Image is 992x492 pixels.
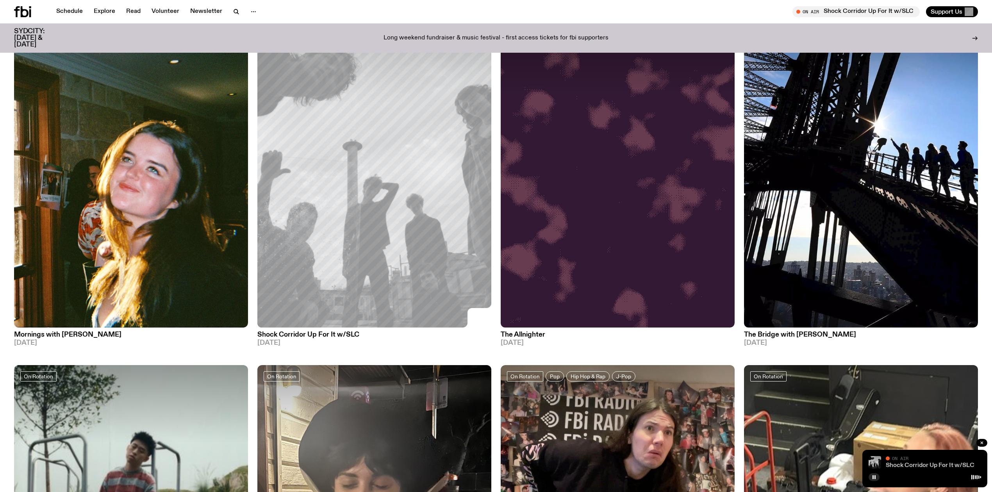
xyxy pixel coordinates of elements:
[14,328,248,346] a: Mornings with [PERSON_NAME][DATE]
[566,371,610,381] a: Hip Hop & Rap
[754,373,783,379] span: On Rotation
[892,456,908,461] span: On Air
[121,6,145,17] a: Read
[869,456,881,469] img: shock corridor 4 SLC
[744,16,978,328] img: People climb Sydney's Harbour Bridge
[616,373,631,379] span: J-Pop
[926,6,978,17] button: Support Us
[89,6,120,17] a: Explore
[510,373,540,379] span: On Rotation
[501,340,735,346] span: [DATE]
[14,332,248,338] h3: Mornings with [PERSON_NAME]
[52,6,87,17] a: Schedule
[257,328,491,346] a: Shock Corridor Up For It w/SLC[DATE]
[257,332,491,338] h3: Shock Corridor Up For It w/SLC
[744,328,978,346] a: The Bridge with [PERSON_NAME][DATE]
[267,373,296,379] span: On Rotation
[546,371,564,381] a: Pop
[264,371,300,381] a: On Rotation
[792,6,920,17] button: On AirShock Corridor Up For It w/SLC
[14,16,248,328] img: Freya smiles coyly as she poses for the image.
[14,28,64,48] h3: SYDCITY: [DATE] & [DATE]
[147,6,184,17] a: Volunteer
[886,462,974,469] a: Shock Corridor Up For It w/SLC
[612,371,635,381] a: J-Pop
[257,340,491,346] span: [DATE]
[501,332,735,338] h3: The Allnighter
[14,340,248,346] span: [DATE]
[750,371,787,381] a: On Rotation
[507,371,543,381] a: On Rotation
[24,373,53,379] span: On Rotation
[384,35,608,42] p: Long weekend fundraiser & music festival - first access tickets for fbi supporters
[20,371,57,381] a: On Rotation
[501,328,735,346] a: The Allnighter[DATE]
[550,373,560,379] span: Pop
[744,332,978,338] h3: The Bridge with [PERSON_NAME]
[571,373,605,379] span: Hip Hop & Rap
[186,6,227,17] a: Newsletter
[744,340,978,346] span: [DATE]
[931,8,962,15] span: Support Us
